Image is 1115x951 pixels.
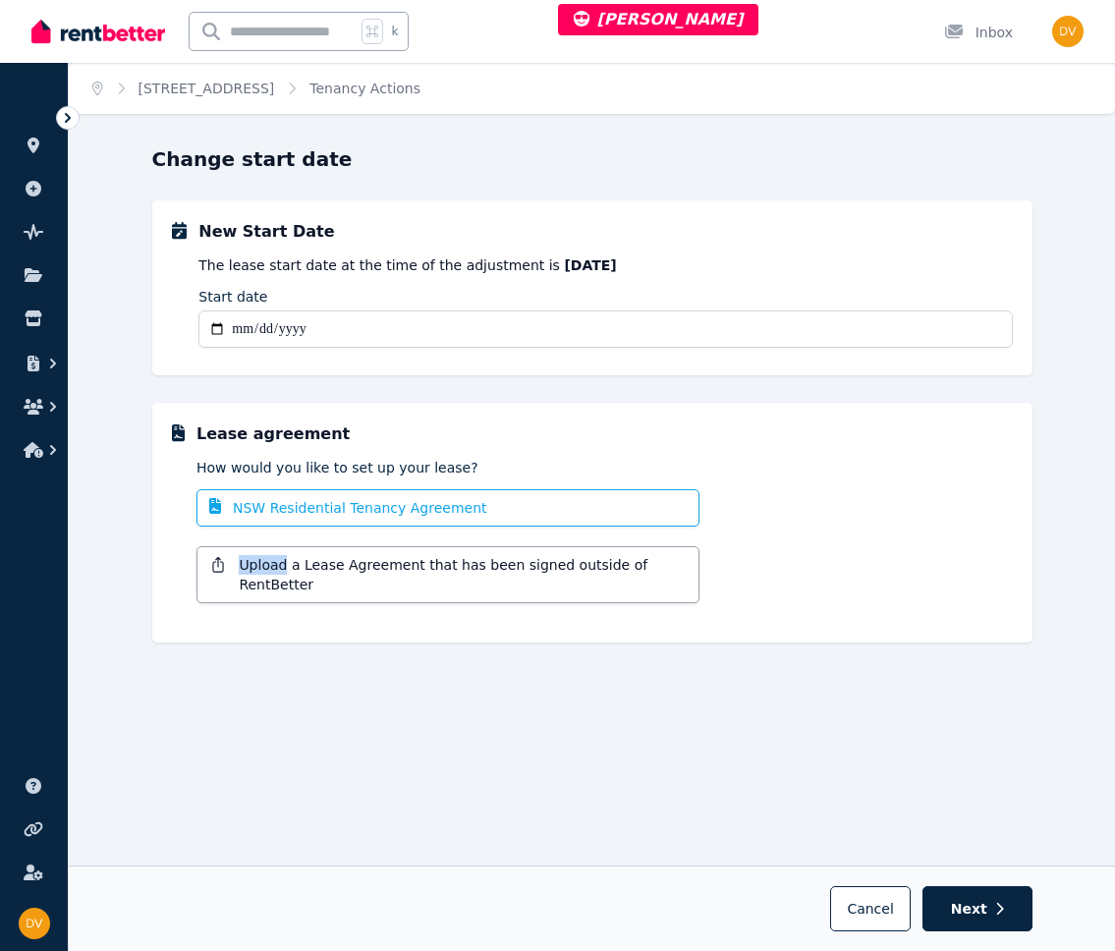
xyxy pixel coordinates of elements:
[31,17,165,46] img: RentBetter
[239,555,687,594] span: Upload a Lease Agreement that has been signed outside of RentBetter
[69,63,444,114] nav: Breadcrumb
[198,287,267,307] label: Start date
[847,901,893,917] span: Cancel
[198,220,334,244] h5: New Start Date
[196,458,1013,477] p: How would you like to set up your lease?
[233,498,487,518] span: NSW Residential Tenancy Agreement
[152,145,353,173] h2: Change start date
[309,79,420,98] span: Tenancy Actions
[139,81,275,96] a: [STREET_ADDRESS]
[922,886,1032,931] button: Next
[574,10,744,28] span: [PERSON_NAME]
[1052,16,1084,47] img: Dinesh Vaidhya
[19,908,50,939] img: Dinesh Vaidhya
[951,899,987,919] span: Next
[944,23,1013,42] div: Inbox
[198,255,1012,275] p: The lease start date at the time of the adjustment is
[830,886,910,931] button: Cancel
[564,257,616,273] b: [DATE]
[196,422,350,446] h5: Lease agreement
[391,24,398,39] span: k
